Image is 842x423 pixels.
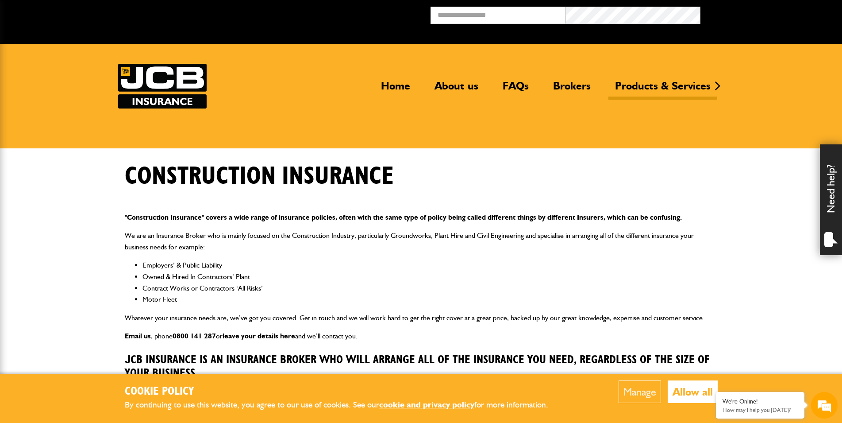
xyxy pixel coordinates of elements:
li: Motor Fleet [142,294,718,305]
a: FAQs [496,79,535,100]
button: Manage [619,380,661,403]
button: Broker Login [700,7,835,20]
li: Contract Works or Contractors ‘All Risks’ [142,283,718,294]
a: About us [428,79,485,100]
div: We're Online! [723,398,798,405]
img: JCB Insurance Services logo [118,64,207,109]
p: , phone or and we’ll contact you. [125,330,718,342]
h2: Cookie Policy [125,385,563,399]
button: Allow all [668,380,718,403]
p: By continuing to use this website, you agree to our use of cookies. See our for more information. [125,398,563,412]
a: Brokers [546,79,597,100]
div: Need help? [820,144,842,255]
a: leave your details here [223,332,295,340]
p: How may I help you today? [723,407,798,413]
a: 0800 141 287 [173,332,216,340]
a: Home [374,79,417,100]
p: We are an Insurance Broker who is mainly focused on the Construction Industry, particularly Groun... [125,230,718,252]
h3: JCB Insurance is an Insurance Broker who will arrange all of the Insurance you need, regardless o... [125,353,718,380]
p: Whatever your insurance needs are, we’ve got you covered. Get in touch and we will work hard to g... [125,312,718,324]
a: JCB Insurance Services [118,64,207,109]
a: Products & Services [608,79,717,100]
li: Owned & Hired In Contractors’ Plant [142,271,718,283]
p: "Construction Insurance" covers a wide range of insurance policies, often with the same type of p... [125,212,718,223]
a: cookie and privacy policy [379,400,474,410]
h1: Construction insurance [125,162,394,191]
a: Email us [125,332,151,340]
li: Employers’ & Public Liability [142,260,718,271]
